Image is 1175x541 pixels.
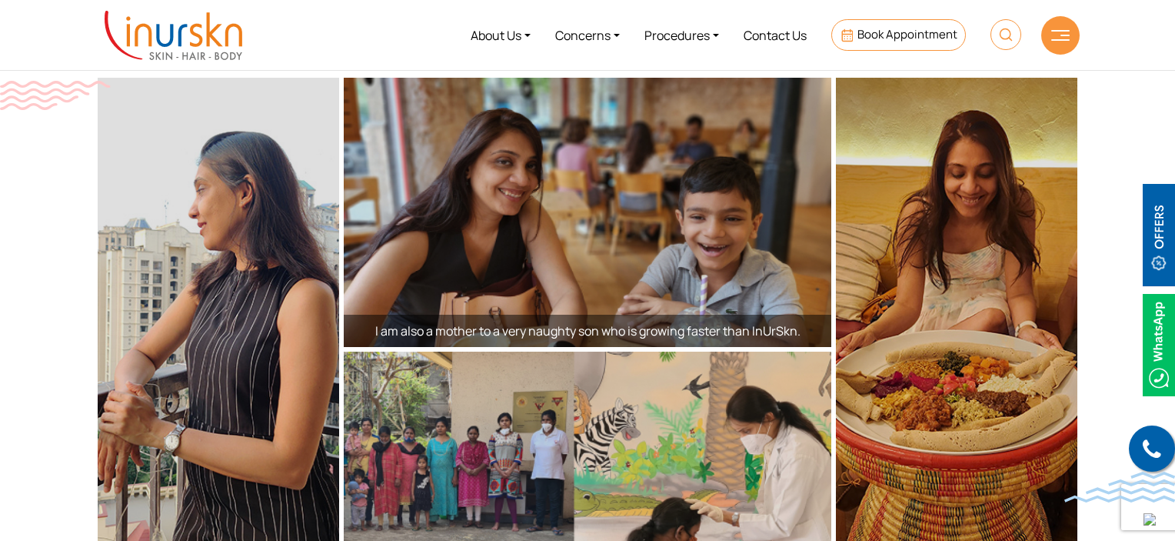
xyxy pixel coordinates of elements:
[632,6,731,64] a: Procedures
[351,322,824,339] p: I am also a mother to a very naughty son who is growing faster than InUrSkn.
[1143,335,1175,352] a: Whatsappicon
[543,6,632,64] a: Concerns
[1143,513,1156,526] img: up-blue-arrow.svg
[105,11,242,60] img: inurskn-logo
[857,26,957,42] span: Book Appointment
[1051,30,1070,41] img: hamLine.svg
[990,19,1021,50] img: HeaderSearch
[458,6,543,64] a: About Us
[731,6,819,64] a: Contact Us
[1143,184,1175,286] img: offerBt
[831,19,966,51] a: Book Appointment
[1143,294,1175,396] img: Whatsappicon
[1064,472,1175,503] img: bluewave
